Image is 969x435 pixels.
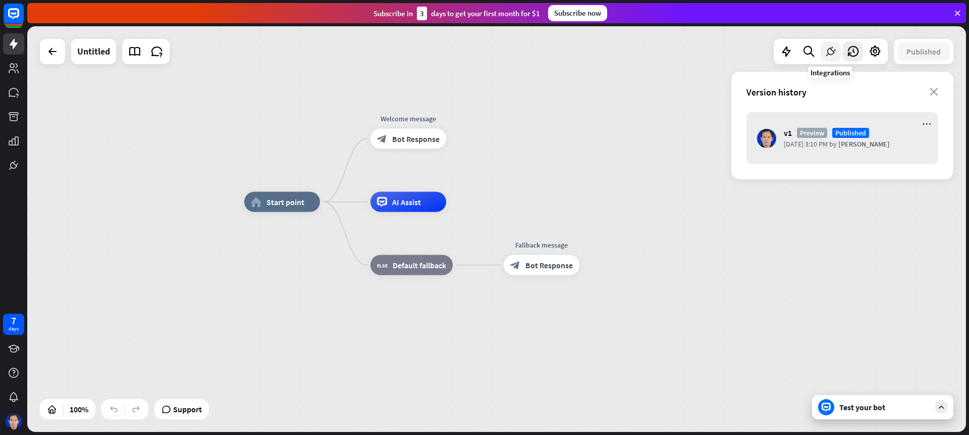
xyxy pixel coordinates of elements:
[797,128,827,138] span: Preview
[377,134,387,144] i: block_bot_response
[417,7,427,20] div: 3
[496,240,587,250] div: Fallback message
[173,401,202,417] span: Support
[922,120,931,128] i: more_horiz
[784,139,828,149] span: [DATE] 3:10 PM
[77,39,110,64] div: Untitled
[784,128,792,138] span: v1
[373,7,540,20] div: Subscribe in days to get your first month for $1
[392,134,440,144] span: Bot Response
[839,402,930,412] div: Test your bot
[746,86,930,98] div: Version history
[266,197,304,207] span: Start point
[897,42,950,61] button: Published
[11,316,16,325] div: 7
[525,260,573,270] span: Bot Response
[9,325,19,332] div: days
[392,197,421,207] span: AI Assist
[829,139,837,149] span: by
[832,128,869,138] span: Published
[548,5,607,21] div: Subscribe now
[510,260,520,270] i: block_bot_response
[838,139,890,149] span: [PERSON_NAME]
[363,114,454,124] div: Welcome message
[377,260,388,270] i: block_fallback
[8,4,38,34] button: Open LiveChat chat widget
[3,314,24,335] a: 7 days
[930,88,938,96] i: close
[393,260,446,270] span: Default fallback
[67,401,91,417] div: 100%
[251,197,261,207] i: home_2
